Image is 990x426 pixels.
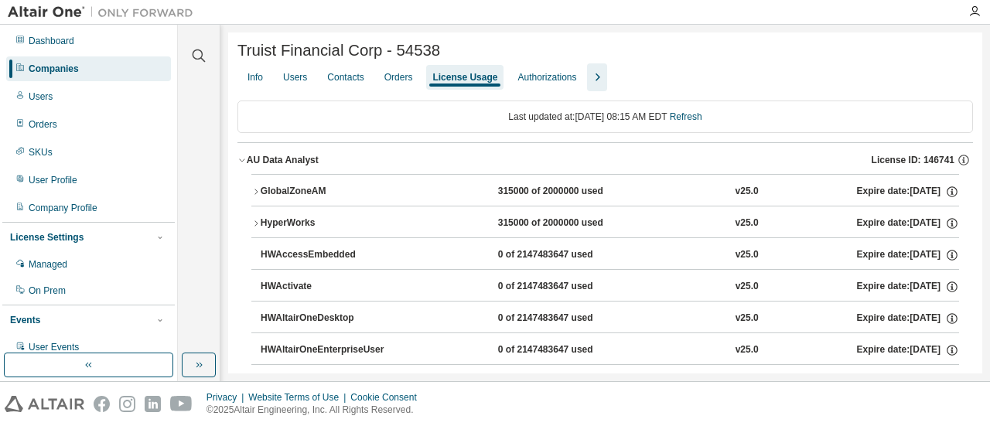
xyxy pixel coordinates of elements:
[261,365,959,399] button: HWAnalyticsWorkbench0 of 2147483647 usedv25.0Expire date:[DATE]
[736,248,759,262] div: v25.0
[237,143,973,177] button: AU Data AnalystLicense ID: 146741
[261,312,400,325] div: HWAltairOneDesktop
[283,71,307,83] div: Users
[8,5,201,20] img: Altair One
[498,185,637,199] div: 315000 of 2000000 used
[517,71,576,83] div: Authorizations
[94,396,110,412] img: facebook.svg
[857,185,959,199] div: Expire date: [DATE]
[857,248,959,262] div: Expire date: [DATE]
[29,258,67,271] div: Managed
[251,175,959,209] button: GlobalZoneAM315000 of 2000000 usedv25.0Expire date:[DATE]
[29,341,79,353] div: User Events
[261,302,959,336] button: HWAltairOneDesktop0 of 2147483647 usedv25.0Expire date:[DATE]
[145,396,161,412] img: linkedin.svg
[350,391,425,404] div: Cookie Consent
[261,280,400,294] div: HWActivate
[384,71,413,83] div: Orders
[261,238,959,272] button: HWAccessEmbedded0 of 2147483647 usedv25.0Expire date:[DATE]
[857,312,959,325] div: Expire date: [DATE]
[857,343,959,357] div: Expire date: [DATE]
[498,280,637,294] div: 0 of 2147483647 used
[261,216,400,230] div: HyperWorks
[29,118,57,131] div: Orders
[736,216,759,230] div: v25.0
[261,270,959,304] button: HWActivate0 of 2147483647 usedv25.0Expire date:[DATE]
[251,206,959,240] button: HyperWorks315000 of 2000000 usedv25.0Expire date:[DATE]
[261,185,400,199] div: GlobalZoneAM
[261,343,400,357] div: HWAltairOneEnterpriseUser
[247,71,263,83] div: Info
[10,314,40,326] div: Events
[29,146,53,158] div: SKUs
[207,404,426,417] p: © 2025 Altair Engineering, Inc. All Rights Reserved.
[261,248,400,262] div: HWAccessEmbedded
[498,216,637,230] div: 315000 of 2000000 used
[29,90,53,103] div: Users
[29,63,79,75] div: Companies
[736,280,759,294] div: v25.0
[857,216,959,230] div: Expire date: [DATE]
[10,231,84,244] div: License Settings
[736,343,759,357] div: v25.0
[736,312,759,325] div: v25.0
[119,396,135,412] img: instagram.svg
[237,42,440,60] span: Truist Financial Corp - 54538
[498,343,637,357] div: 0 of 2147483647 used
[237,101,973,133] div: Last updated at: [DATE] 08:15 AM EDT
[261,333,959,367] button: HWAltairOneEnterpriseUser0 of 2147483647 usedv25.0Expire date:[DATE]
[207,391,248,404] div: Privacy
[872,154,954,166] span: License ID: 146741
[670,111,702,122] a: Refresh
[170,396,193,412] img: youtube.svg
[29,174,77,186] div: User Profile
[327,71,364,83] div: Contacts
[432,71,497,83] div: License Usage
[29,285,66,297] div: On Prem
[498,312,637,325] div: 0 of 2147483647 used
[498,248,637,262] div: 0 of 2147483647 used
[736,185,759,199] div: v25.0
[248,391,350,404] div: Website Terms of Use
[29,202,97,214] div: Company Profile
[247,154,319,166] div: AU Data Analyst
[857,280,959,294] div: Expire date: [DATE]
[29,35,74,47] div: Dashboard
[5,396,84,412] img: altair_logo.svg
